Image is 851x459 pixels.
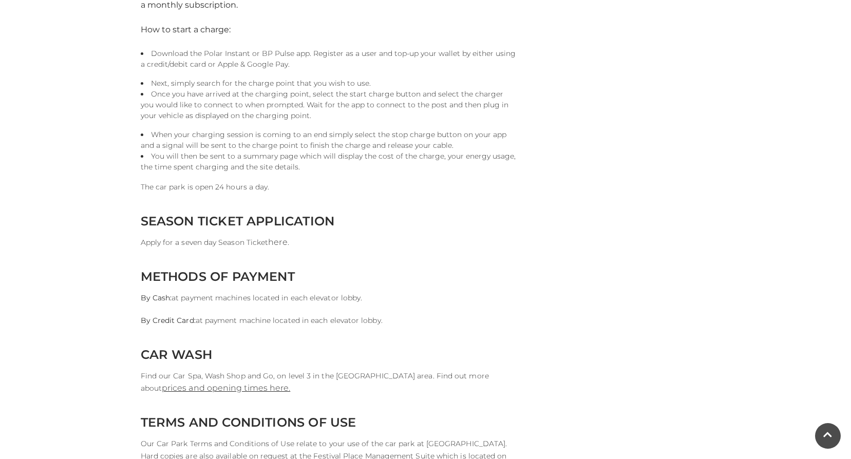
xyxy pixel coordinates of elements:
li: Download the Polar Instant or BP Pulse app. Register as a user and top-up your wallet by either u... [141,48,516,70]
h2: CAR WASH [141,347,516,362]
strong: By Credit Card: [141,316,196,325]
p: Apply for a seven day Season Ticket . [141,236,516,248]
h2: SEASON TICKET APPLICATION [141,214,516,228]
p: at payment machine located in each elevator lobby. [141,314,516,327]
li: Once you have arrived at the charging point, select the start charge button and select the charge... [141,89,516,121]
li: Next, simply search for the charge point that you wish to use. [141,78,516,89]
div: How to start a charge: [141,24,516,36]
p: at payment machines located in each elevator lobby. [141,292,516,304]
strong: By Cash: [141,293,172,302]
li: You will then be sent to a summary page which will display the cost of the charge, your energy us... [141,151,516,173]
a: prices and opening times here. [162,383,290,393]
h2: TERMS AND CONDITIONS OF USE [141,415,516,430]
p: The car park is open 24 hours a day. [141,181,516,193]
h2: METHODS OF PAYMENT [141,269,516,284]
p: Find our Car Spa, Wash Shop and Go, on level 3 in the [GEOGRAPHIC_DATA] area. Find out more about [141,370,516,394]
a: here [268,237,287,247]
li: When your charging session is coming to an end simply select the stop charge button on your app a... [141,129,516,151]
